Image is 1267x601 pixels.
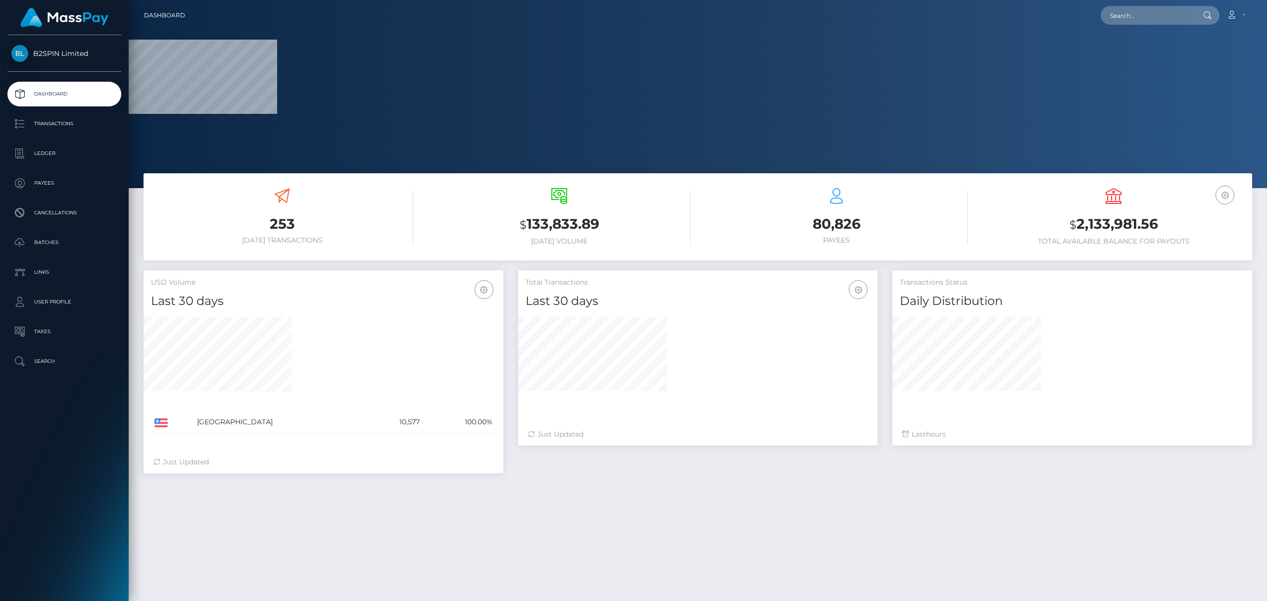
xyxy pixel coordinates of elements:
[900,278,1245,288] h5: Transactions Status
[11,87,117,101] p: Dashboard
[11,265,117,280] p: Links
[982,237,1245,246] h6: Total Available Balance for Payouts
[7,319,121,344] a: Taxes
[900,293,1245,310] h4: Daily Distribution
[151,214,413,234] h3: 253
[366,411,423,434] td: 10,577
[11,116,117,131] p: Transactions
[11,146,117,161] p: Ledger
[11,354,117,369] p: Search
[428,214,690,235] h3: 133,833.89
[7,82,121,106] a: Dashboard
[7,49,121,58] span: B2SPIN Limited
[11,235,117,250] p: Batches
[7,230,121,255] a: Batches
[7,111,121,136] a: Transactions
[11,324,117,339] p: Taxes
[151,278,496,288] h5: USD Volume
[7,200,121,225] a: Cancellations
[20,8,108,27] img: MassPay Logo
[7,349,121,374] a: Search
[982,214,1245,235] h3: 2,133,981.56
[1070,218,1076,232] small: $
[528,429,868,440] div: Just Updated
[423,411,495,434] td: 100.00%
[153,457,493,467] div: Just Updated
[11,45,28,62] img: B2SPIN Limited
[526,278,871,288] h5: Total Transactions
[11,176,117,191] p: Payees
[151,236,413,245] h6: [DATE] Transactions
[11,295,117,309] p: User Profile
[520,218,527,232] small: $
[154,418,168,427] img: US.png
[7,171,121,196] a: Payees
[194,411,366,434] td: [GEOGRAPHIC_DATA]
[526,293,871,310] h4: Last 30 days
[7,260,121,285] a: Links
[1101,6,1194,25] input: Search...
[7,290,121,314] a: User Profile
[902,429,1242,440] div: Last hours
[705,236,968,245] h6: Payees
[7,141,121,166] a: Ledger
[705,214,968,234] h3: 80,826
[144,5,185,26] a: Dashboard
[428,237,690,246] h6: [DATE] Volume
[151,293,496,310] h4: Last 30 days
[11,205,117,220] p: Cancellations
